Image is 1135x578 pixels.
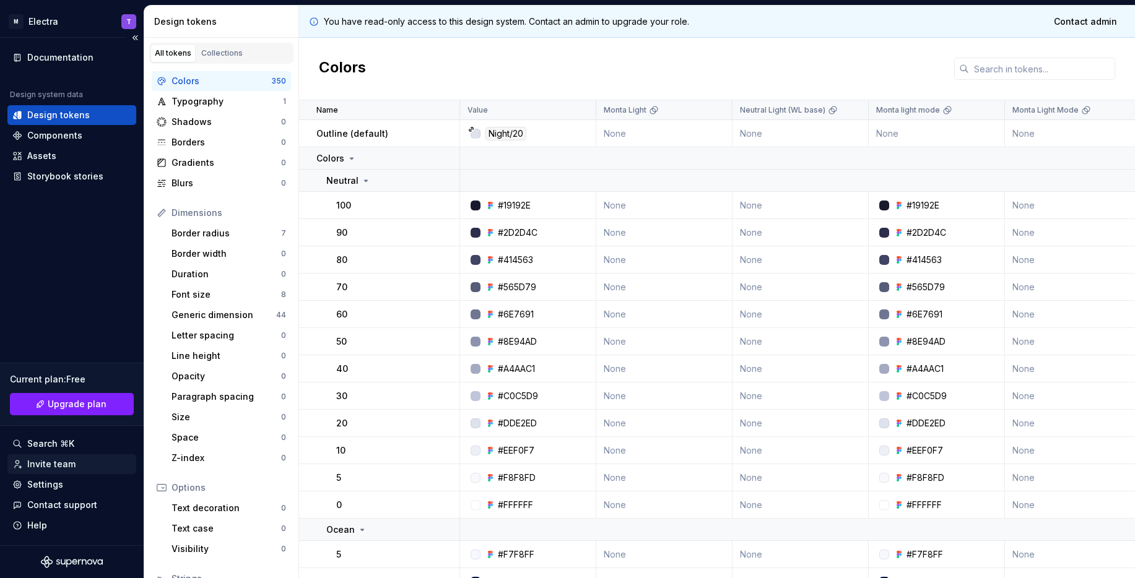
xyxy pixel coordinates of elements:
[969,58,1115,80] input: Search in tokens...
[27,438,74,450] div: Search ⌘K
[281,290,286,300] div: 8
[27,499,97,511] div: Contact support
[596,120,733,147] td: None
[467,105,488,115] p: Value
[281,392,286,402] div: 0
[172,502,281,514] div: Text decoration
[498,254,533,266] div: #414563
[7,105,136,125] a: Design tokens
[869,120,1005,147] td: None
[172,390,281,403] div: Paragraph spacing
[596,246,733,274] td: None
[498,444,534,457] div: #EEF0F7
[281,178,286,188] div: 0
[10,393,134,415] button: Upgrade plan
[907,199,939,212] div: #19192E
[907,444,943,457] div: #EEF0F7
[172,248,281,260] div: Border width
[41,556,103,568] a: Supernova Logo
[172,136,281,149] div: Borders
[27,478,63,491] div: Settings
[1012,105,1079,115] p: Monta Light Mode
[907,548,943,561] div: #F7F8FF
[281,158,286,168] div: 0
[9,14,24,29] div: M
[172,411,281,423] div: Size
[907,363,944,375] div: #A4AAC1
[283,97,286,106] div: 1
[27,519,47,532] div: Help
[10,90,83,100] div: Design system data
[172,268,281,280] div: Duration
[907,226,946,239] div: #2D2D4C
[7,146,136,166] a: Assets
[596,382,733,410] td: None
[319,58,366,80] h2: Colors
[152,173,291,193] a: Blurs0
[27,109,90,121] div: Design tokens
[7,454,136,474] a: Invite team
[172,309,276,321] div: Generic dimension
[167,264,291,284] a: Duration0
[907,281,945,293] div: #565D79
[167,519,291,538] a: Text case0
[907,499,942,511] div: #FFFFFF
[1046,11,1125,33] a: Contact admin
[172,95,283,108] div: Typography
[498,199,531,212] div: #19192E
[907,472,944,484] div: #F8F8FD
[7,515,136,535] button: Help
[155,48,191,58] div: All tokens
[152,92,291,111] a: Typography1
[596,410,733,437] td: None
[7,475,136,494] a: Settings
[172,522,281,535] div: Text case
[152,153,291,173] a: Gradients0
[733,328,869,355] td: None
[172,288,281,301] div: Font size
[733,541,869,568] td: None
[48,398,107,410] span: Upgrade plan
[498,548,534,561] div: #F7F8FF
[316,152,344,165] p: Colors
[596,219,733,246] td: None
[281,351,286,361] div: 0
[498,417,537,429] div: #DDE2ED
[7,434,136,454] button: Search ⌘K
[326,175,359,187] p: Neutral
[498,335,537,348] div: #8E94AD
[336,548,341,561] p: 5
[596,541,733,568] td: None
[498,390,538,402] div: #C0C5D9
[907,390,947,402] div: #C0C5D9
[907,254,942,266] div: #414563
[733,274,869,301] td: None
[733,355,869,382] td: None
[336,199,351,212] p: 100
[172,452,281,464] div: Z-index
[733,382,869,410] td: None
[336,499,342,511] p: 0
[172,431,281,444] div: Space
[498,363,535,375] div: #A4AAC1
[316,105,338,115] p: Name
[281,371,286,381] div: 0
[167,387,291,407] a: Paragraph spacing0
[152,112,291,132] a: Shadows0
[316,127,388,140] p: Outline (default)
[498,308,534,321] div: #6E7691
[596,301,733,328] td: None
[172,177,281,189] div: Blurs
[596,355,733,382] td: None
[498,499,533,511] div: #FFFFFF
[281,524,286,533] div: 0
[10,373,134,386] div: Current plan : Free
[336,444,346,457] p: 10
[172,329,281,342] div: Letter spacing
[281,228,286,238] div: 7
[281,117,286,127] div: 0
[154,15,294,28] div: Design tokens
[596,437,733,464] td: None
[167,366,291,386] a: Opacity0
[336,390,347,402] p: 30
